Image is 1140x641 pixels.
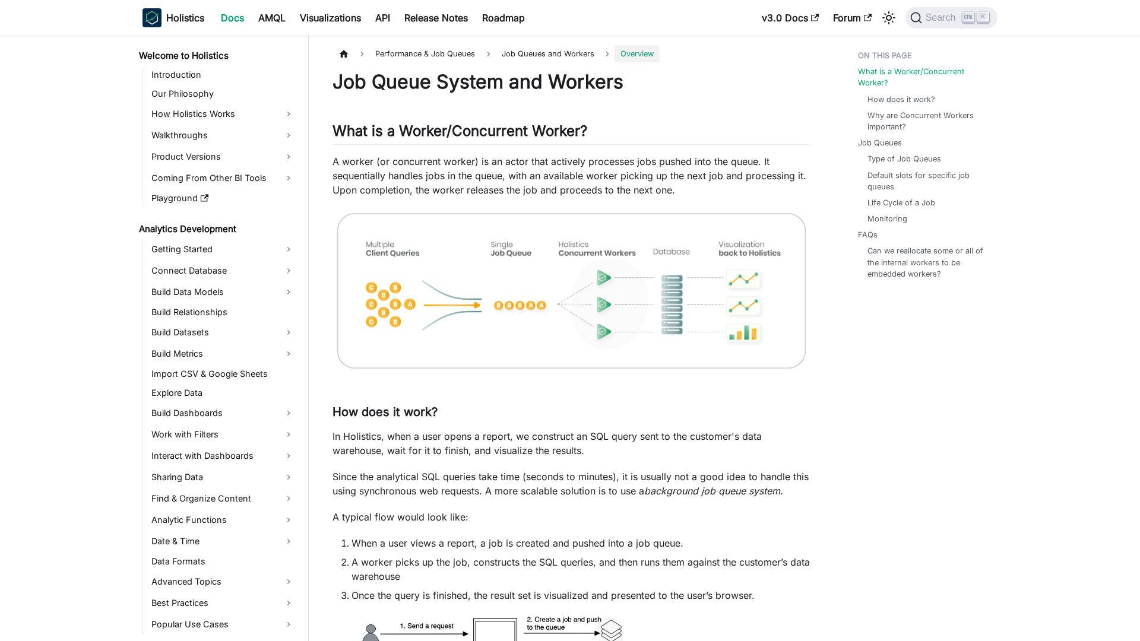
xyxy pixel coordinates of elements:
[332,469,810,498] p: Since the analytical SQL queries take time (seconds to minutes), it is usually not a good idea to...
[332,122,810,145] h2: What is a Worker/Concurrent Worker?
[148,261,298,280] a: Connect Database
[615,45,660,62] span: Overview
[148,66,298,83] a: Introduction
[142,8,204,27] a: HolisticsHolistics
[332,429,810,458] p: In Holistics, when a user opens a report, we construct an SQL query sent to the customer's data w...
[148,304,298,320] a: Build Relationships
[148,404,298,423] a: Build Dashboards
[148,104,298,123] a: How Holistics Works
[166,11,204,25] b: Holistics
[351,555,810,583] li: A worker picks up the job, constructs the SQL queries, and then runs them against the customer’s ...
[293,8,368,27] a: Visualizations
[496,45,600,62] span: Job Queues and Workers
[148,190,298,207] a: Playground
[475,8,532,27] a: Roadmap
[644,485,783,497] em: background job queue system.
[332,405,810,420] h3: How does it work?
[148,147,298,166] a: Product Versions
[148,510,298,529] a: Analytic Functions
[148,532,298,551] a: Date & Time
[351,536,810,550] li: When a user views a report, a job is created and pushed into a job queue.
[148,553,298,570] a: Data Formats
[148,572,298,591] a: Advanced Topics
[135,221,298,237] a: Analytics Development
[214,8,251,27] a: Docs
[905,7,997,28] button: Search (Ctrl+K)
[131,36,309,641] nav: Docs sidebar
[368,8,397,27] a: API
[148,240,298,259] a: Getting Started
[142,8,161,27] img: Holistics
[148,594,298,613] a: Best Practices
[148,385,298,401] a: Explore Data
[858,66,990,88] a: What is a Worker/Concurrent Worker?
[148,126,298,145] a: Walkthroughs
[148,169,298,188] a: Coming From Other BI Tools
[135,47,298,64] a: Welcome to Holistics
[148,366,298,382] a: Import CSV & Google Sheets
[922,12,963,23] span: Search
[879,8,898,27] button: Switch between dark and light mode (currently light mode)
[148,446,298,465] a: Interact with Dashboards
[351,588,810,602] li: Once the query is finished, the result set is visualized and presented to the user’s browser.
[867,153,941,164] a: Type of Job Queues
[148,85,298,102] a: Our Philosophy
[867,213,907,224] a: Monitoring
[148,344,298,363] a: Build Metrics
[858,229,878,240] a: FAQs
[369,45,481,62] span: Performance & Job Queues
[251,8,293,27] a: AMQL
[332,45,810,62] nav: Breadcrumbs
[826,8,879,27] a: Forum
[148,323,298,342] a: Build Datasets
[397,8,475,27] a: Release Notes
[867,110,986,132] a: Why are Concurrent Workers important?
[867,197,935,208] a: Life Cycle of a Job
[332,70,810,94] h1: Job Queue System and Workers
[148,283,298,302] a: Build Data Models
[755,8,826,27] a: v3.0 Docs
[977,12,989,23] kbd: K
[332,45,355,62] a: Home page
[332,510,810,524] p: A typical flow would look like:
[332,154,810,197] p: A worker (or concurrent worker) is an actor that actively processes jobs pushed into the queue. I...
[867,170,986,192] a: Default slots for specific job queues
[148,468,298,487] a: Sharing Data
[858,137,902,148] a: Job Queues
[148,615,298,634] a: Popular Use Cases
[867,94,935,105] a: How does it work?
[148,489,298,508] a: Find & Organize Content
[148,425,298,444] a: Work with Filters
[867,245,986,280] a: Can we reallocate some or all of the internal workers to be embedded workers?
